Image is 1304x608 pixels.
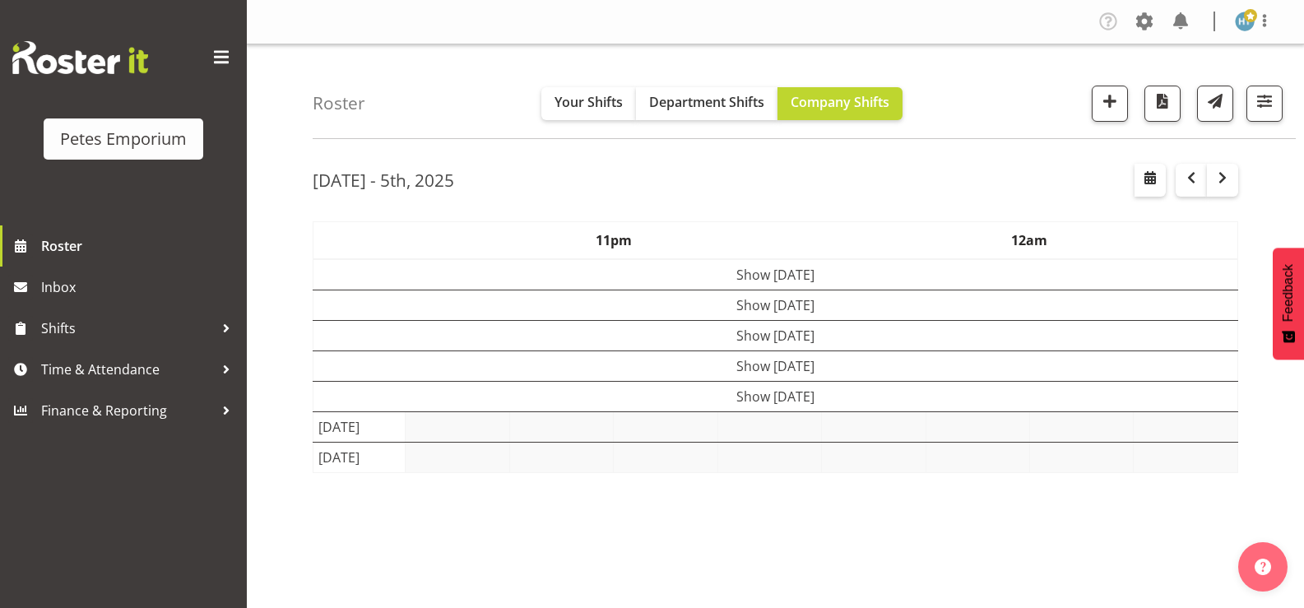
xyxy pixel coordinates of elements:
th: 12am [822,221,1238,259]
img: helena-tomlin701.jpg [1235,12,1255,31]
button: Filter Shifts [1246,86,1283,122]
th: 11pm [406,221,822,259]
span: Department Shifts [649,93,764,111]
span: Shifts [41,316,214,341]
button: Add a new shift [1092,86,1128,122]
button: Your Shifts [541,87,636,120]
span: Roster [41,234,239,258]
div: Petes Emporium [60,127,187,151]
span: Time & Attendance [41,357,214,382]
span: Your Shifts [555,93,623,111]
span: Feedback [1281,264,1296,322]
button: Feedback - Show survey [1273,248,1304,360]
h4: Roster [313,94,365,113]
td: Show [DATE] [313,381,1238,411]
td: Show [DATE] [313,350,1238,381]
td: [DATE] [313,411,406,442]
img: Rosterit website logo [12,41,148,74]
span: Company Shifts [791,93,889,111]
span: Finance & Reporting [41,398,214,423]
button: Company Shifts [777,87,903,120]
button: Send a list of all shifts for the selected filtered period to all rostered employees. [1197,86,1233,122]
td: Show [DATE] [313,290,1238,320]
td: Show [DATE] [313,259,1238,290]
button: Department Shifts [636,87,777,120]
td: Show [DATE] [313,320,1238,350]
img: help-xxl-2.png [1255,559,1271,575]
button: Select a specific date within the roster. [1135,164,1166,197]
span: Inbox [41,275,239,299]
h2: [DATE] - 5th, 2025 [313,169,454,191]
button: Download a PDF of the roster according to the set date range. [1144,86,1181,122]
td: [DATE] [313,442,406,472]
